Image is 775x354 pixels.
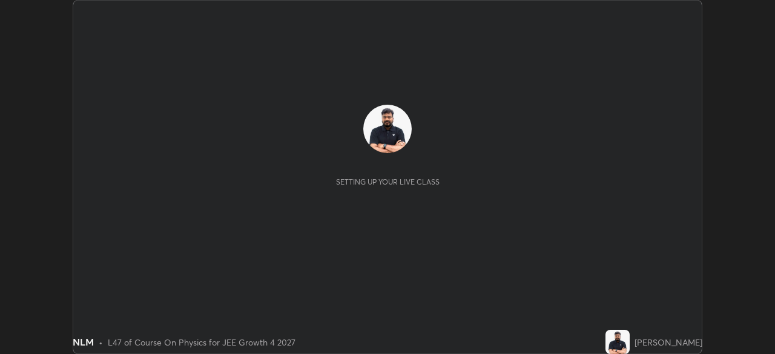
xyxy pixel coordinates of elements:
div: [PERSON_NAME] [635,336,702,349]
div: • [99,336,103,349]
div: NLM [73,335,94,349]
div: L47 of Course On Physics for JEE Growth 4 2027 [108,336,295,349]
img: 38102e3ad2b64297ba2af14703d2df29.jpg [605,330,630,354]
img: 38102e3ad2b64297ba2af14703d2df29.jpg [363,105,412,153]
div: Setting up your live class [336,177,440,186]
